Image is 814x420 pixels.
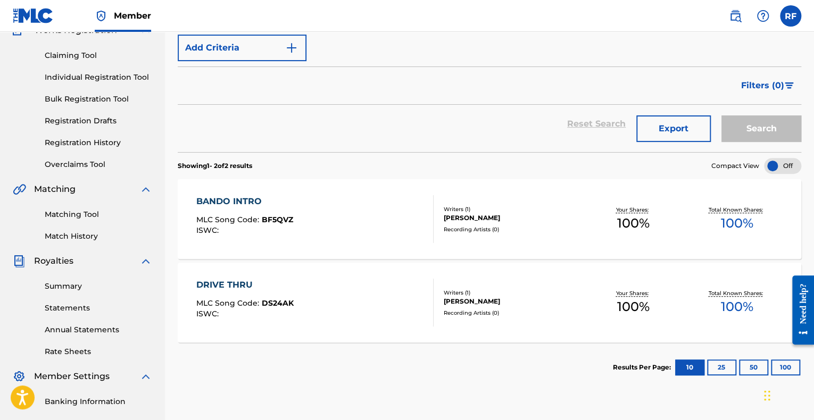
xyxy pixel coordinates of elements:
[752,5,774,27] div: Help
[45,324,152,335] a: Annual Statements
[617,214,650,233] span: 100 %
[45,346,152,357] a: Rate Sheets
[444,289,582,297] div: Writers ( 1 )
[771,359,800,375] button: 100
[45,72,152,83] a: Individual Registration Tool
[196,279,294,291] div: DRIVE THRU
[45,396,152,407] a: Banking Information
[616,289,651,297] p: Your Shares:
[636,115,711,142] button: Export
[45,50,152,61] a: Claiming Tool
[735,72,801,99] button: Filters (0)
[721,297,753,316] span: 100 %
[444,297,582,306] div: [PERSON_NAME]
[784,267,814,353] iframe: Resource Center
[196,309,221,318] span: ISWC :
[13,8,54,23] img: MLC Logo
[196,215,262,224] span: MLC Song Code :
[709,289,766,297] p: Total Known Shares:
[444,213,582,223] div: [PERSON_NAME]
[616,206,651,214] p: Your Shares:
[178,35,306,61] button: Add Criteria
[45,231,152,242] a: Match History
[196,298,262,308] span: MLC Song Code :
[45,303,152,314] a: Statements
[444,225,582,233] div: Recording Artists ( 0 )
[178,263,801,342] a: DRIVE THRUMLC Song Code:DS24AKISWC:Writers (1)[PERSON_NAME]Recording Artists (0)Your Shares:100%T...
[45,94,152,105] a: Bulk Registration Tool
[757,10,769,22] img: help
[739,359,768,375] button: 50
[45,159,152,170] a: Overclaims Tool
[34,370,110,383] span: Member Settings
[196,195,293,208] div: BANDO INTRO
[13,255,26,267] img: Royalties
[761,369,814,420] iframe: Chat Widget
[139,370,152,383] img: expand
[13,183,26,196] img: Matching
[729,10,742,22] img: search
[725,5,746,27] a: Public Search
[780,5,801,27] div: User Menu
[617,297,650,316] span: 100 %
[114,10,151,22] span: Member
[196,225,221,235] span: ISWC :
[13,370,26,383] img: Member Settings
[262,298,294,308] span: DS24AK
[285,41,298,54] img: 9d2ae6d4665cec9f34b9.svg
[613,363,674,372] p: Results Per Page:
[178,179,801,259] a: BANDO INTROMLC Song Code:BF5QVZISWC:Writers (1)[PERSON_NAME]Recording Artists (0)Your Shares:100%...
[707,359,736,375] button: 25
[178,2,801,152] form: Search Form
[262,215,293,224] span: BF5QVZ
[139,183,152,196] img: expand
[34,183,76,196] span: Matching
[721,214,753,233] span: 100 %
[444,205,582,213] div: Writers ( 1 )
[709,206,766,214] p: Total Known Shares:
[139,255,152,267] img: expand
[764,380,770,411] div: Drag
[45,115,152,127] a: Registration Drafts
[675,359,704,375] button: 10
[711,161,759,171] span: Compact View
[785,82,794,89] img: filter
[34,255,73,267] span: Royalties
[45,281,152,292] a: Summary
[45,137,152,148] a: Registration History
[45,209,152,220] a: Matching Tool
[444,309,582,317] div: Recording Artists ( 0 )
[178,161,252,171] p: Showing 1 - 2 of 2 results
[95,10,107,22] img: Top Rightsholder
[741,79,784,92] span: Filters ( 0 )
